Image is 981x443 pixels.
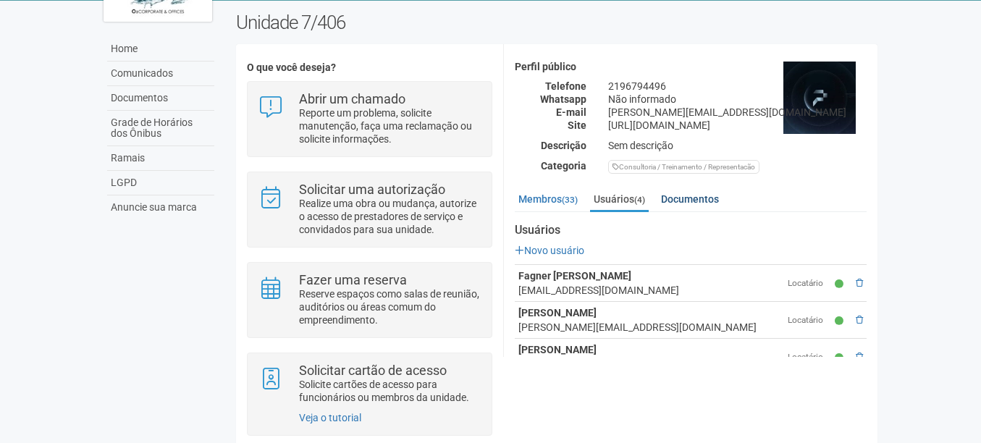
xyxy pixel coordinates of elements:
div: Sem descrição [597,139,877,152]
p: Solicite cartões de acesso para funcionários ou membros da unidade. [299,378,481,404]
a: Solicitar uma autorização Realize uma obra ou mudança, autorize o acesso de prestadores de serviç... [258,183,481,236]
strong: [PERSON_NAME] [518,307,597,318]
div: [PERSON_NAME][EMAIL_ADDRESS][DOMAIN_NAME] [518,357,780,371]
strong: Site [568,119,586,131]
a: Documentos [657,188,723,210]
small: Ativo [835,278,847,290]
strong: Solicitar cartão de acesso [299,363,447,378]
td: Locatário [784,302,831,339]
a: Membros(33) [515,188,581,210]
strong: [PERSON_NAME] [518,344,597,355]
a: Novo usuário [515,245,584,256]
strong: Solicitar uma autorização [299,182,445,197]
a: Home [107,37,214,62]
h4: O que você deseja? [247,62,492,73]
a: Anuncie sua marca [107,195,214,219]
a: Solicitar cartão de acesso Solicite cartões de acesso para funcionários ou membros da unidade. [258,364,481,404]
img: business.png [783,62,856,134]
div: Consultoria / Treinamento / Representacão [608,160,759,174]
p: Reserve espaços como salas de reunião, auditórios ou áreas comum do empreendimento. [299,287,481,326]
strong: E-mail [556,106,586,118]
a: Documentos [107,86,214,111]
strong: Abrir um chamado [299,91,405,106]
div: [PERSON_NAME][EMAIL_ADDRESS][DOMAIN_NAME] [518,320,780,334]
strong: Categoria [541,160,586,172]
p: Reporte um problema, solicite manutenção, faça uma reclamação ou solicite informações. [299,106,481,145]
div: Não informado [597,93,877,106]
strong: Fazer uma reserva [299,272,407,287]
strong: Usuários [515,224,867,237]
td: Locatário [784,265,831,302]
a: Veja o tutorial [299,412,361,423]
strong: Descrição [541,140,586,151]
div: 2196794496 [597,80,877,93]
small: Ativo [835,315,847,327]
a: LGPD [107,171,214,195]
div: [URL][DOMAIN_NAME] [597,119,877,132]
strong: Whatsapp [540,93,586,105]
div: [EMAIL_ADDRESS][DOMAIN_NAME] [518,283,780,298]
a: Usuários(4) [590,188,649,212]
small: (4) [634,195,645,205]
strong: Fagner [PERSON_NAME] [518,270,631,282]
a: Abrir um chamado Reporte um problema, solicite manutenção, faça uma reclamação ou solicite inform... [258,93,481,145]
h4: Perfil público [515,62,867,72]
a: Grade de Horários dos Ônibus [107,111,214,146]
td: Locatário [784,339,831,376]
small: Ativo [835,352,847,364]
h2: Unidade 7/406 [236,12,878,33]
div: [PERSON_NAME][EMAIL_ADDRESS][DOMAIN_NAME] [597,106,877,119]
small: (33) [562,195,578,205]
strong: Telefone [545,80,586,92]
a: Fazer uma reserva Reserve espaços como salas de reunião, auditórios ou áreas comum do empreendime... [258,274,481,326]
a: Ramais [107,146,214,171]
p: Realize uma obra ou mudança, autorize o acesso de prestadores de serviço e convidados para sua un... [299,197,481,236]
a: Comunicados [107,62,214,86]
